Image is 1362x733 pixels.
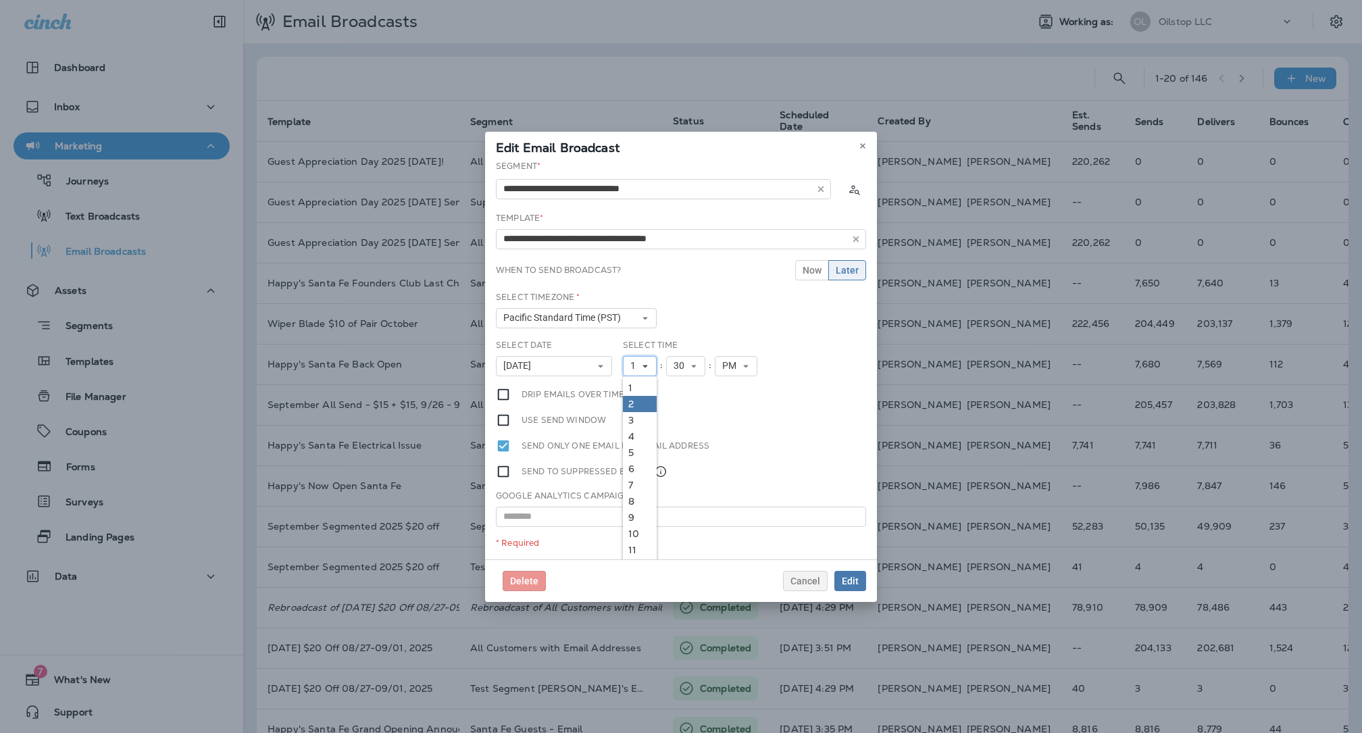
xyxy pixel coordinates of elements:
label: Google Analytics Campaign Title [496,490,655,501]
div: Edit Email Broadcast [485,132,877,160]
a: 8 [623,493,657,509]
a: 2 [623,396,657,412]
span: PM [722,360,742,372]
a: 11 [623,542,657,558]
button: Edit [834,571,866,591]
a: 5 [623,445,657,461]
a: 12 [623,558,657,574]
a: 4 [623,428,657,445]
span: Delete [510,576,538,586]
span: Now [803,266,822,275]
span: Pacific Standard Time (PST) [503,312,626,324]
span: Edit [842,576,859,586]
span: 30 [674,360,690,372]
label: Send only one email per email address [522,438,709,453]
div: : [705,356,715,376]
label: Select Timezone [496,292,580,303]
button: Later [828,260,866,280]
label: Template [496,213,543,224]
span: [DATE] [503,360,536,372]
label: Select Time [623,340,678,351]
button: Now [795,260,829,280]
span: Cancel [790,576,820,586]
label: Select Date [496,340,553,351]
div: : [657,356,666,376]
a: 3 [623,412,657,428]
a: 7 [623,477,657,493]
button: Delete [503,571,546,591]
label: Drip emails over time [522,387,624,402]
label: Send to suppressed emails. [522,464,667,479]
label: Use send window [522,413,606,428]
a: 9 [623,509,657,526]
label: Segment [496,161,540,172]
span: 1 [630,360,641,372]
a: 6 [623,461,657,477]
a: 10 [623,526,657,542]
div: * Required [496,538,866,549]
button: Pacific Standard Time (PST) [496,308,657,328]
label: When to send broadcast? [496,265,621,276]
button: 1 [623,356,657,376]
button: 30 [666,356,705,376]
button: PM [715,356,757,376]
button: [DATE] [496,356,612,376]
span: Later [836,266,859,275]
button: Calculate the estimated number of emails to be sent based on selected segment. (This could take a... [842,177,866,201]
button: Cancel [783,571,828,591]
a: 1 [623,380,657,396]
